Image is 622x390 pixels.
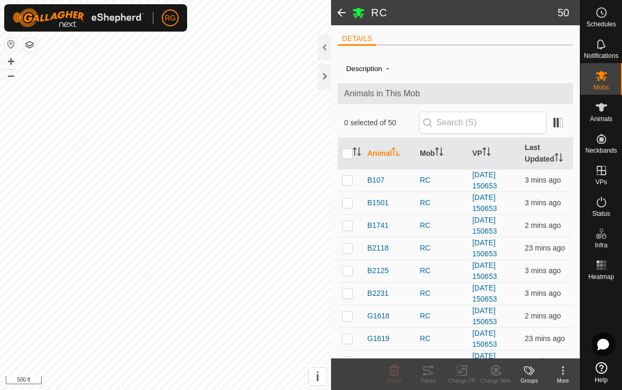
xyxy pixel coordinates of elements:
label: Description [346,65,382,73]
span: 20 Aug 2025 at 9:28 am [525,357,565,365]
div: RC [420,333,464,344]
a: Contact Us [176,376,207,386]
div: RC [420,197,464,208]
span: Status [592,211,610,217]
p-sorticon: Activate to sort [392,149,400,157]
button: i [309,368,326,385]
p-sorticon: Activate to sort [353,149,361,157]
a: [DATE] 150653 [472,329,497,348]
span: 20 Aug 2025 at 9:48 am [525,289,561,297]
div: Change Mob [479,377,512,385]
span: 50 [558,5,569,21]
a: [DATE] 150653 [472,238,497,258]
a: [DATE] 150653 [472,171,497,190]
span: 20 Aug 2025 at 9:48 am [525,198,561,207]
span: Delete [387,378,402,384]
li: DETAILS [338,33,376,46]
span: i [316,369,319,384]
button: – [5,69,17,82]
span: 0 selected of 50 [344,117,419,128]
span: Notifications [584,53,618,59]
span: B1501 [367,197,388,208]
span: - [382,59,393,77]
button: + [5,55,17,68]
span: 20 Aug 2025 at 9:48 am [525,176,561,184]
p-sorticon: Activate to sort [482,149,491,157]
a: [DATE] 150653 [472,193,497,213]
div: Tracks [411,377,445,385]
a: [DATE] 150653 [472,261,497,281]
th: Animal [363,138,416,169]
span: Neckbands [585,147,617,154]
a: Help [580,358,622,387]
th: VP [468,138,521,169]
span: Mobs [594,84,609,91]
p-sorticon: Activate to sort [555,155,563,163]
span: B2118 [367,243,388,254]
div: Change VP [445,377,479,385]
div: RC [420,220,464,231]
span: 20 Aug 2025 at 9:28 am [525,244,565,252]
a: [DATE] 150653 [472,216,497,235]
p-sorticon: Activate to sort [435,149,443,157]
th: Mob [415,138,468,169]
span: B2125 [367,265,388,276]
a: [DATE] 150653 [472,306,497,326]
div: RC [420,288,464,299]
span: 20 Aug 2025 at 9:48 am [525,266,561,275]
div: RC [420,265,464,276]
span: Animals in This Mob [344,87,567,100]
span: G1635 [367,356,390,367]
span: B107 [367,175,385,186]
th: Last Updated [521,138,574,169]
div: RC [420,311,464,322]
h2: RC [371,6,558,19]
span: Heatmap [588,274,614,280]
div: RC [420,243,464,254]
span: VPs [595,179,607,185]
span: 20 Aug 2025 at 9:49 am [525,312,561,320]
div: RC [420,175,464,186]
div: More [546,377,580,385]
span: G1619 [367,333,390,344]
img: Gallagher Logo [13,8,144,27]
span: Schedules [586,21,616,27]
a: Privacy Policy [124,376,163,386]
div: RC [420,356,464,367]
span: 20 Aug 2025 at 9:49 am [525,221,561,229]
span: B2231 [367,288,388,299]
span: B1741 [367,220,388,231]
span: Help [595,377,608,383]
button: Reset Map [5,38,17,51]
span: Infra [595,242,607,248]
input: Search (S) [419,112,547,134]
button: Map Layers [23,38,36,51]
a: [DATE] 150653 [472,284,497,303]
a: [DATE] 150653 [472,352,497,371]
span: Animals [590,116,613,122]
span: G1618 [367,311,390,322]
span: 20 Aug 2025 at 9:28 am [525,334,565,343]
div: Groups [512,377,546,385]
span: RG [165,13,176,24]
